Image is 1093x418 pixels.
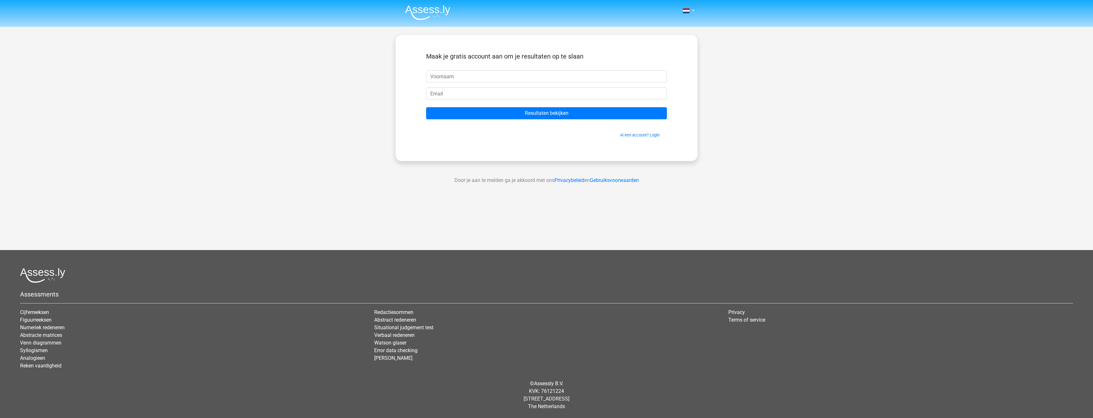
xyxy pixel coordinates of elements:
[20,290,1073,298] h5: Assessments
[534,380,563,387] a: Assessly B.V.
[374,309,413,315] a: Redactiesommen
[554,177,584,183] a: Privacybeleid
[20,309,49,315] a: Cijferreeksen
[728,317,765,323] a: Terms of service
[15,375,1078,415] div: © KVK: 76121224 [STREET_ADDRESS] The Netherlands
[374,340,406,346] a: Watson glaser
[426,107,667,119] input: Resultaten bekijken
[374,332,415,338] a: Verbaal redeneren
[728,309,745,315] a: Privacy
[20,268,65,283] img: Assessly logo
[426,70,667,82] input: Voornaam
[20,324,65,331] a: Numeriek redeneren
[20,332,62,338] a: Abstracte matrices
[590,177,639,183] a: Gebruiksvoorwaarden
[20,317,52,323] a: Figuurreeksen
[620,133,660,137] a: Al een account? Login
[426,52,667,60] h5: Maak je gratis account aan om je resultaten op te slaan
[426,87,667,100] input: Email
[405,5,450,20] img: Assessly
[374,324,433,331] a: Situational judgement test
[20,347,48,353] a: Syllogismen
[20,340,61,346] a: Venn diagrammen
[374,355,412,361] a: [PERSON_NAME]
[374,347,418,353] a: Error data checking
[20,363,61,369] a: Reken vaardigheid
[20,355,45,361] a: Analogieen
[374,317,416,323] a: Abstract redeneren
